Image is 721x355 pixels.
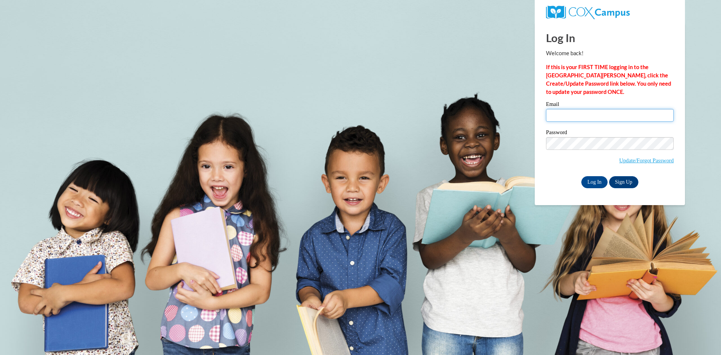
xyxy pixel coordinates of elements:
input: Log In [581,176,608,188]
h1: Log In [546,30,674,45]
label: Password [546,130,674,137]
label: Email [546,101,674,109]
strong: If this is your FIRST TIME logging in to the [GEOGRAPHIC_DATA][PERSON_NAME], click the Create/Upd... [546,64,671,95]
a: Update/Forgot Password [619,157,674,163]
p: Welcome back! [546,49,674,57]
img: COX Campus [546,6,630,19]
a: Sign Up [609,176,638,188]
a: COX Campus [546,9,630,15]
